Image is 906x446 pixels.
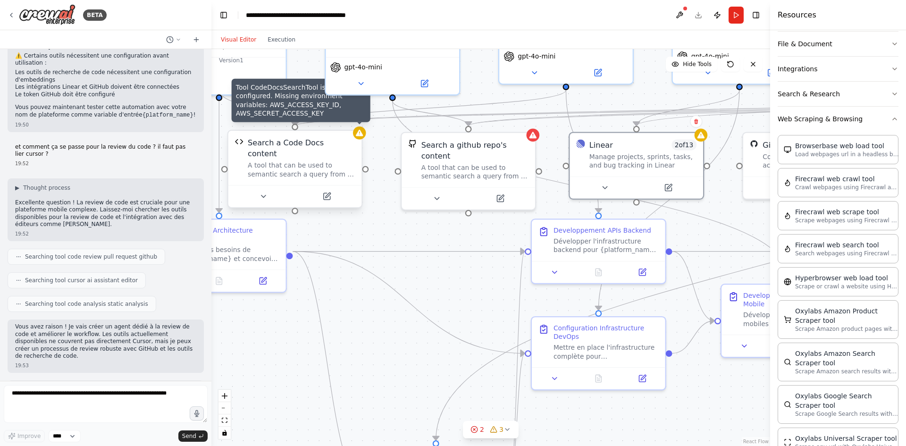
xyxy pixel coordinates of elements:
[593,90,745,310] g: Edge from ea97d257-8624-4bec-85d8-a2112c1bbfdf to 93ceda00-f01d-4b85-81ca-470b9e7f34d1
[15,69,196,84] li: Les outils de recherche de code nécessitent une configuration d'embeddings
[215,34,262,45] button: Visual Editor
[218,390,231,439] div: React Flow controls
[795,325,899,333] p: Scrape Amazon product pages with Oxylabs Amazon Product Scraper
[666,57,717,72] button: Hide Tools
[742,132,878,200] div: GitHubGitHubConnect to your users’ GitHub accounts
[15,230,196,237] div: 19:52
[778,82,898,106] button: Search & Research
[15,143,196,158] p: et comment ça se passe pour la review du code ? il faut pas lier cursor ?
[778,57,898,81] button: Integrations
[4,430,45,442] button: Improve
[214,90,225,213] g: Edge from 33ea4ad8-9e1d-4efc-8714-aaa411a2fbac to e8eaa65f-dde1-4693-9339-857bba1d1fe7
[784,278,791,286] img: HyperbrowserLoadTool
[218,414,231,427] button: fit view
[408,139,417,148] img: GithubSearchTool
[25,300,148,308] span: Searching tool code analysis static analysis
[518,52,555,61] span: gpt-4o-mini
[83,9,107,21] div: BETA
[15,84,196,91] li: Les intégrations Linear et GitHub doivent être connectées
[190,406,204,421] button: Click to speak your automation idea
[795,273,899,283] div: Hyperbrowser web load tool
[499,425,503,434] span: 3
[750,139,758,148] img: GitHub
[569,132,704,200] div: LinearLinear2of13Manage projects, sprints, tasks, and bug tracking in Linear
[15,104,196,119] p: Vous pouvez maintenant tester cette automation avec votre nom de plateforme comme variable d'entr...
[162,34,185,45] button: Switch to previous chat
[244,274,281,287] button: Open in side panel
[795,283,899,290] p: Scrape or crawl a website using Hyperbrowser and return the contents in properly formatted markdo...
[19,4,75,25] img: Logo
[795,151,899,158] p: Load webpages url in a headless browser using Browserbase and return the contents
[235,137,243,146] img: CodeDocsSearchTool
[554,343,659,361] div: Mettre en place l'infrastructure complète pour {platform_name} incluant : pipelines CI/CD, enviro...
[25,277,138,284] span: Searching tool cursor ai assistant editor
[151,2,287,96] div: Concevoir l'architecture technique complète de la plateforme mobile {platform_name}, en définissa...
[589,152,696,170] div: Manage projects, sprints, tasks, and bug tracking in Linear
[218,402,231,414] button: zoom out
[795,306,899,325] div: Oxylabs Amazon Product Scraper tool
[743,291,848,309] div: Developpement Applications Mobile
[174,226,279,244] div: Conception Architecture Technique
[554,237,659,254] div: Développer l'infrastructure backend pour {platform_name} incluant : création des APIs RESTful/Gra...
[15,42,90,50] strong: Notes importantes :
[421,163,528,181] div: A tool that can be used to semantic search a query from a github repo's content. This is not the ...
[182,432,196,440] span: Send
[344,63,382,71] span: gpt-4o-mini
[189,34,204,45] button: Start a new chat
[638,181,699,194] button: Open in side panel
[248,161,355,178] div: A tool that can be used to semantic search a query from a Code Docs content.
[554,324,659,341] div: Configuration Infrastructure DevOps
[671,2,807,85] div: gpt-4o-mini
[691,52,729,61] span: gpt-4o-mini
[795,391,899,410] div: Oxylabs Google Search Scraper tool
[227,132,362,210] div: Tool CodeDocsSearchTool is not configured. Missing environment variables: AWS_ACCESS_KEY_ID, AWS_...
[17,432,41,440] span: Improve
[531,316,666,390] div: Configuration Infrastructure DevOpsMettre en place l'infrastructure complète pour {platform_name}...
[293,246,525,257] g: Edge from e8eaa65f-dde1-4693-9339-857bba1d1fe7 to 3c92ac5c-12b2-49d7-8d80-613863e10b90
[671,139,696,150] span: Number of enabled actions
[784,316,791,323] img: OxylabsAmazonProductScraperTool
[15,91,196,99] li: Le token GitHub doit être configuré
[795,207,899,217] div: Firecrawl web scrape tool
[296,190,357,203] button: Open in side panel
[784,358,791,366] img: OxylabsAmazonSearchScraperTool
[15,184,19,192] span: ▶
[576,266,621,279] button: No output available
[178,430,208,442] button: Send
[531,219,666,284] div: Developpement APIs BackendDévelopper l'infrastructure backend pour {platform_name} incluant : cré...
[23,184,70,192] span: Thought process
[290,90,571,126] g: Edge from 014716d0-64af-4500-a55f-dc3ed3da8ad2 to d07e5bda-e43d-4bff-91ac-0e623d011193
[672,246,715,326] g: Edge from 3c92ac5c-12b2-49d7-8d80-613863e10b90 to 3dfc7c6c-47cc-4b9e-b257-c1d404d5c6d6
[778,9,816,21] h4: Resources
[15,199,196,228] p: Excellente question ! La review de code est cruciale pour une plateforme mobile complexe. Laissez...
[463,421,519,438] button: 23
[246,10,352,20] nav: breadcrumb
[15,184,70,192] button: ▶Thought process
[480,425,484,434] span: 2
[220,77,282,90] button: Open in side panel
[143,112,193,118] code: {platform_name}
[784,212,791,219] img: FirecrawlScrapeWebsiteTool
[554,226,651,235] div: Developpement APIs Backend
[401,132,536,210] div: GithubSearchToolSearch a github repo's contentA tool that can be used to semantic search a query ...
[795,184,899,191] p: Crawl webpages using Firecrawl and return the contents
[293,246,525,359] g: Edge from e8eaa65f-dde1-4693-9339-857bba1d1fe7 to 93ceda00-f01d-4b85-81ca-470b9e7f34d1
[262,34,301,45] button: Execution
[218,390,231,402] button: zoom in
[394,77,455,90] button: Open in side panel
[795,368,899,375] p: Scrape Amazon search results with Oxylabs Amazon Search Scraper
[15,52,196,67] p: ⚠️ Certains outils nécessitent une configuration avant utilisation :
[778,107,898,131] button: Web Scraping & Browsing
[15,323,196,360] p: Vous avez raison ! Je vais créer un agent dédié à la review de code et améliorer le workflow. Les...
[589,139,613,150] div: Linear
[784,438,791,446] img: OxylabsUniversalScraperTool
[174,33,279,50] div: Concevoir l'architecture technique complète de la plateforme mobile {platform_name}, en définissa...
[795,217,899,224] p: Scrape webpages using Firecrawl and return the contents
[561,90,604,213] g: Edge from 014716d0-64af-4500-a55f-dc3ed3da8ad2 to 3c92ac5c-12b2-49d7-8d80-613863e10b90
[15,121,196,128] div: 19:50
[784,146,791,153] img: BrowserbaseLoadTool
[743,439,769,444] a: React Flow attribution
[721,284,856,358] div: Developpement Applications MobileDévelopper les applications mobiles iOS et Android pour {platfor...
[795,434,899,443] div: Oxylabs Universal Scraper tool
[248,137,355,159] div: Search a Code Docs content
